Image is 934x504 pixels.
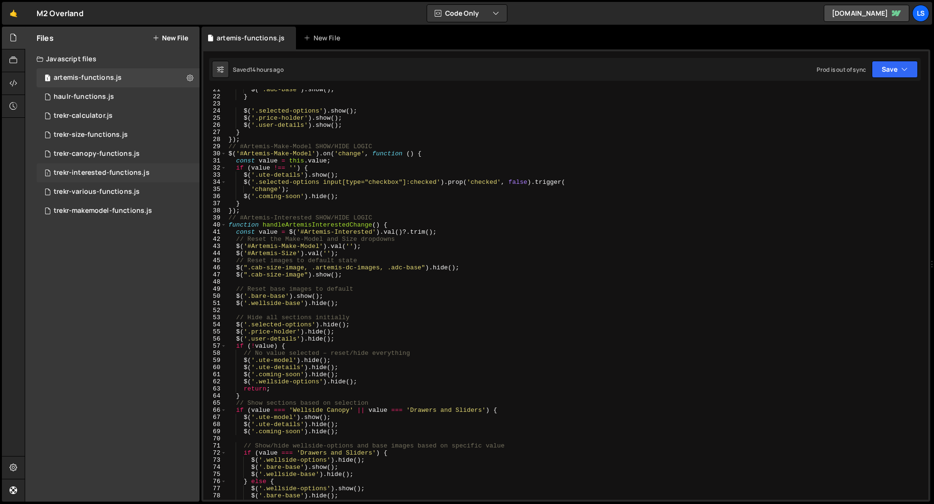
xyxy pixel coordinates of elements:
[824,5,909,22] a: [DOMAIN_NAME]
[37,182,200,201] div: 11669/37341.js
[54,207,152,215] div: trekr-makemodel-functions.js
[37,201,200,220] div: 11669/37446.js
[203,449,227,456] div: 72
[203,250,227,257] div: 44
[203,321,227,328] div: 54
[203,464,227,471] div: 74
[37,8,84,19] div: M2 Overland
[203,150,227,157] div: 30
[203,179,227,186] div: 34
[203,378,227,385] div: 62
[203,456,227,464] div: 73
[203,114,227,122] div: 25
[37,33,54,43] h2: Files
[203,257,227,264] div: 45
[203,164,227,171] div: 32
[250,66,284,74] div: 14 hours ago
[203,307,227,314] div: 52
[203,342,227,350] div: 57
[304,33,343,43] div: New File
[152,34,188,42] button: New File
[37,163,200,182] div: 11669/42694.js
[427,5,507,22] button: Code Only
[203,421,227,428] div: 68
[203,236,227,243] div: 42
[203,129,227,136] div: 27
[203,143,227,150] div: 29
[203,314,227,321] div: 53
[203,221,227,228] div: 40
[817,66,866,74] div: Prod is out of sync
[203,193,227,200] div: 36
[203,157,227,164] div: 31
[203,86,227,93] div: 21
[872,61,918,78] button: Save
[37,144,200,163] div: 11669/47072.js
[203,357,227,364] div: 59
[203,200,227,207] div: 37
[203,93,227,100] div: 22
[37,106,200,125] div: 11669/27653.js
[203,293,227,300] div: 50
[203,485,227,492] div: 77
[203,171,227,179] div: 33
[203,399,227,407] div: 65
[203,285,227,293] div: 49
[25,49,200,68] div: Javascript files
[203,228,227,236] div: 41
[203,243,227,250] div: 43
[203,435,227,442] div: 70
[203,371,227,378] div: 61
[203,300,227,307] div: 51
[203,136,227,143] div: 28
[203,364,227,371] div: 60
[203,414,227,421] div: 67
[203,328,227,335] div: 55
[203,122,227,129] div: 26
[45,75,50,83] span: 1
[54,188,140,196] div: trekr-various-functions.js
[203,207,227,214] div: 38
[54,74,122,82] div: artemis-functions.js
[54,93,114,101] div: haulr-functions.js
[203,100,227,107] div: 23
[203,107,227,114] div: 24
[217,33,285,43] div: artemis-functions.js
[203,392,227,399] div: 64
[37,125,200,144] div: 11669/47070.js
[54,150,140,158] div: trekr-canopy-functions.js
[203,492,227,499] div: 78
[203,214,227,221] div: 39
[203,278,227,285] div: 48
[203,271,227,278] div: 47
[203,350,227,357] div: 58
[45,170,50,178] span: 1
[203,407,227,414] div: 66
[203,471,227,478] div: 75
[203,428,227,435] div: 69
[37,87,200,106] div: 11669/40542.js
[233,66,284,74] div: Saved
[203,264,227,271] div: 46
[912,5,929,22] a: LS
[54,169,150,177] div: trekr-interested-functions.js
[2,2,25,25] a: 🤙
[203,186,227,193] div: 35
[54,131,128,139] div: trekr-size-functions.js
[203,478,227,485] div: 76
[37,68,200,87] div: 11669/42207.js
[203,385,227,392] div: 63
[203,335,227,342] div: 56
[54,112,113,120] div: trekr-calculator.js
[203,442,227,449] div: 71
